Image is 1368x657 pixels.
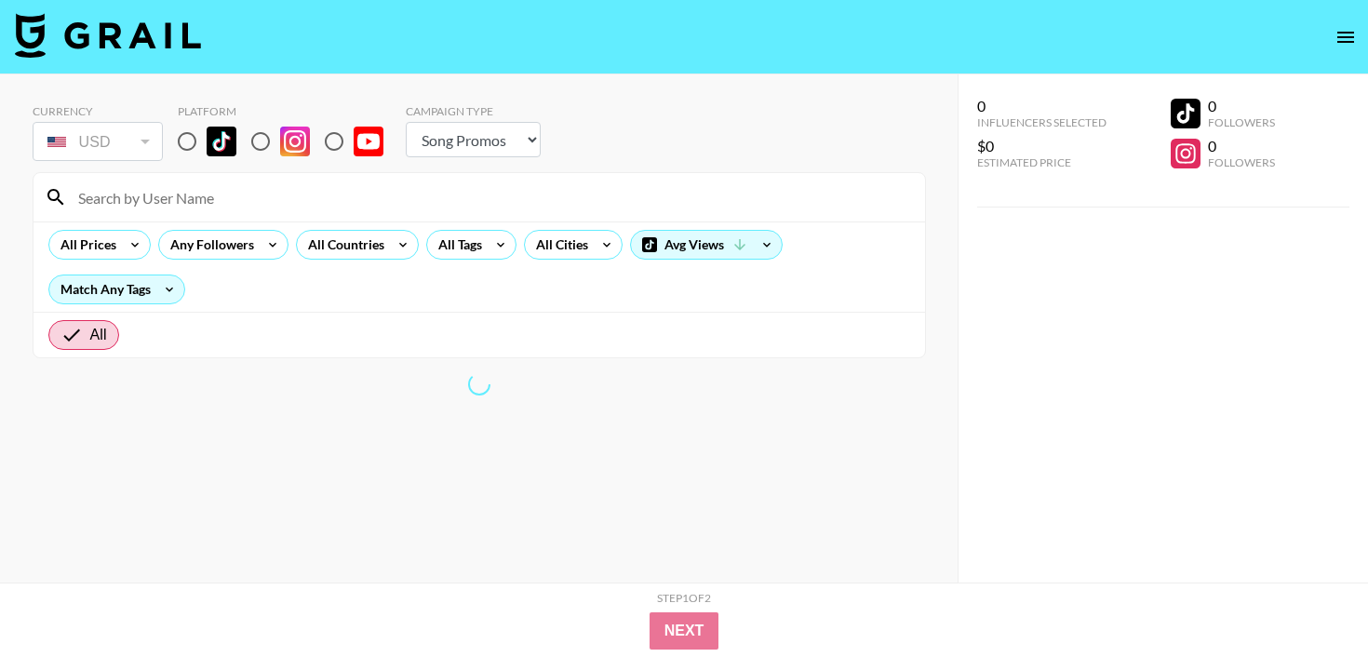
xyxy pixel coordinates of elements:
[977,155,1106,169] div: Estimated Price
[67,182,914,212] input: Search by User Name
[977,115,1106,129] div: Influencers Selected
[297,231,388,259] div: All Countries
[1208,115,1275,129] div: Followers
[1208,137,1275,155] div: 0
[207,127,236,156] img: TikTok
[657,591,711,605] div: Step 1 of 2
[977,137,1106,155] div: $0
[49,231,120,259] div: All Prices
[1208,97,1275,115] div: 0
[33,104,163,118] div: Currency
[90,324,107,346] span: All
[49,275,184,303] div: Match Any Tags
[33,118,163,165] div: Currency is locked to USD
[650,612,719,650] button: Next
[406,104,541,118] div: Campaign Type
[178,104,398,118] div: Platform
[1327,19,1364,56] button: open drawer
[1208,155,1275,169] div: Followers
[354,127,383,156] img: YouTube
[36,126,159,158] div: USD
[427,231,486,259] div: All Tags
[631,231,782,259] div: Avg Views
[15,13,201,58] img: Grail Talent
[280,127,310,156] img: Instagram
[977,97,1106,115] div: 0
[159,231,258,259] div: Any Followers
[525,231,592,259] div: All Cities
[468,373,490,396] span: Refreshing lists, bookers, clients, countries, tags, cities, talent, talent...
